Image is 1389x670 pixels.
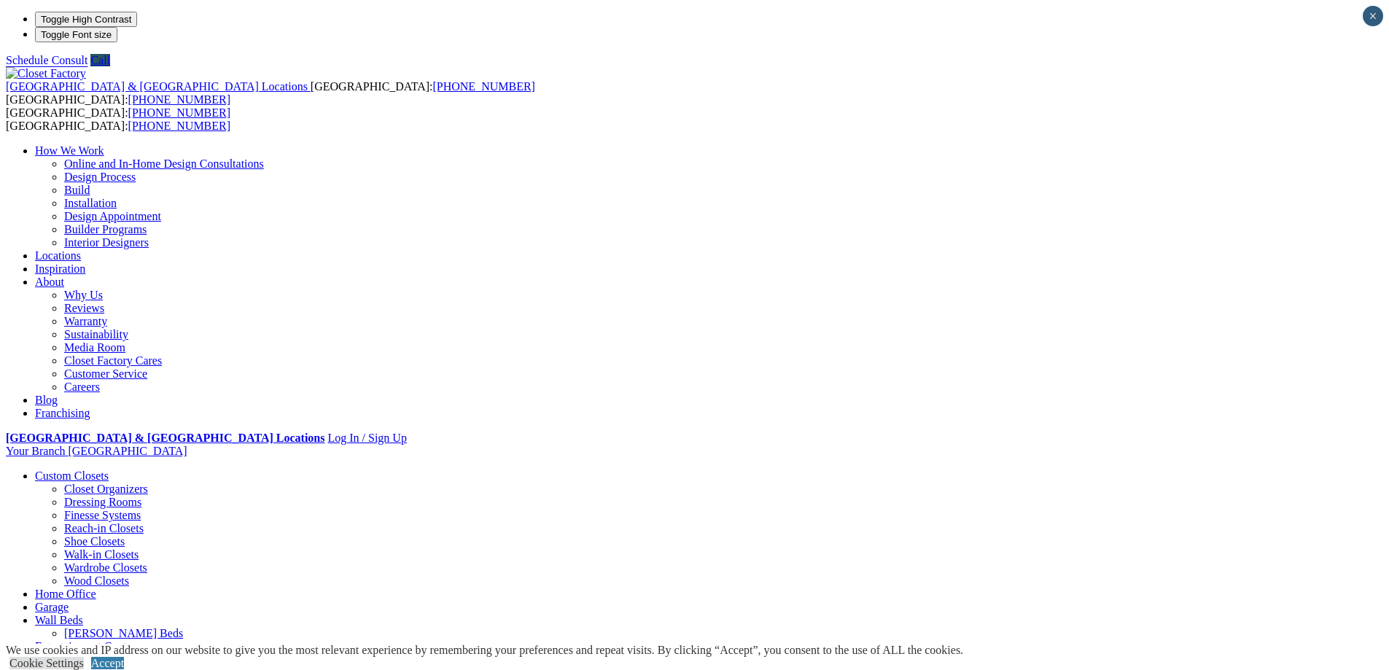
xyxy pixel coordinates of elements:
[6,445,65,457] span: Your Branch
[64,381,100,393] a: Careers
[68,445,187,457] span: [GEOGRAPHIC_DATA]
[64,561,147,574] a: Wardrobe Closets
[35,144,104,157] a: How We Work
[9,657,84,669] a: Cookie Settings
[35,394,58,406] a: Blog
[41,29,112,40] span: Toggle Font size
[64,302,104,314] a: Reviews
[35,614,83,626] a: Wall Beds
[91,657,124,669] a: Accept
[64,328,128,340] a: Sustainability
[35,27,117,42] button: Toggle Font size
[64,197,117,209] a: Installation
[64,627,183,639] a: [PERSON_NAME] Beds
[35,276,64,288] a: About
[64,522,144,534] a: Reach-in Closets
[6,80,535,106] span: [GEOGRAPHIC_DATA]: [GEOGRAPHIC_DATA]:
[64,354,162,367] a: Closet Factory Cares
[64,289,103,301] a: Why Us
[327,432,406,444] a: Log In / Sign Up
[64,157,264,170] a: Online and In-Home Design Consultations
[64,341,125,354] a: Media Room
[35,262,85,275] a: Inspiration
[35,249,81,262] a: Locations
[64,367,147,380] a: Customer Service
[128,120,230,132] a: [PHONE_NUMBER]
[64,236,149,249] a: Interior Designers
[64,509,141,521] a: Finesse Systems
[64,483,148,495] a: Closet Organizers
[6,644,963,657] div: We use cookies and IP address on our website to give you the most relevant experience by remember...
[64,496,141,508] a: Dressing Rooms
[41,14,131,25] span: Toggle High Contrast
[35,470,109,482] a: Custom Closets
[6,80,311,93] a: [GEOGRAPHIC_DATA] & [GEOGRAPHIC_DATA] Locations
[128,93,230,106] a: [PHONE_NUMBER]
[6,67,86,80] img: Closet Factory
[35,407,90,419] a: Franchising
[64,548,139,561] a: Walk-in Closets
[64,210,161,222] a: Design Appointment
[35,601,69,613] a: Garage
[64,574,129,587] a: Wood Closets
[6,106,230,132] span: [GEOGRAPHIC_DATA]: [GEOGRAPHIC_DATA]:
[6,80,308,93] span: [GEOGRAPHIC_DATA] & [GEOGRAPHIC_DATA] Locations
[6,445,187,457] a: Your Branch [GEOGRAPHIC_DATA]
[64,223,147,235] a: Builder Programs
[64,184,90,196] a: Build
[1363,6,1383,26] button: Close
[432,80,534,93] a: [PHONE_NUMBER]
[6,54,87,66] a: Schedule Consult
[64,535,125,548] a: Shoe Closets
[128,106,230,119] a: [PHONE_NUMBER]
[35,640,140,653] a: Entertainment Centers
[6,432,324,444] a: [GEOGRAPHIC_DATA] & [GEOGRAPHIC_DATA] Locations
[90,54,110,66] a: Call
[35,588,96,600] a: Home Office
[64,171,136,183] a: Design Process
[35,12,137,27] button: Toggle High Contrast
[64,315,107,327] a: Warranty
